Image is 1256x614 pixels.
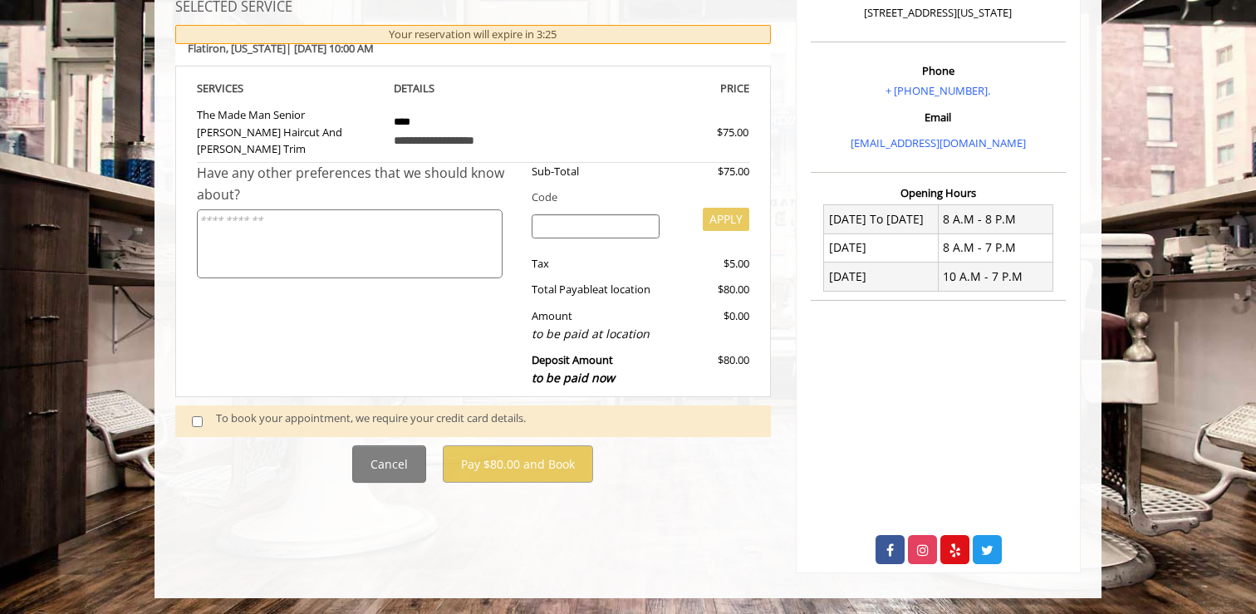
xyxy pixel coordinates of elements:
div: Sub-Total [519,163,673,180]
td: [DATE] [824,263,939,291]
h3: Email [815,111,1062,123]
button: Cancel [352,445,426,483]
button: Pay $80.00 and Book [443,445,593,483]
h3: Opening Hours [811,187,1066,199]
td: [DATE] [824,233,939,262]
span: , [US_STATE] [226,41,286,56]
div: to be paid at location [532,325,660,343]
p: [STREET_ADDRESS][US_STATE] [815,4,1062,22]
div: To book your appointment, we require your credit card details. [216,410,754,432]
button: APPLY [703,208,749,231]
h3: Phone [815,65,1062,76]
th: DETAILS [381,79,566,98]
div: Your reservation will expire in 3:25 [175,25,771,44]
b: Deposit Amount [532,352,615,386]
span: at location [598,282,650,297]
div: $80.00 [672,351,748,387]
div: $0.00 [672,307,748,343]
td: 10 A.M - 7 P.M [938,263,1052,291]
div: Code [519,189,749,206]
span: S [238,81,243,96]
a: [EMAIL_ADDRESS][DOMAIN_NAME] [851,135,1026,150]
span: to be paid now [532,370,615,386]
div: $5.00 [672,255,748,273]
td: 8 A.M - 7 P.M [938,233,1052,262]
div: Total Payable [519,281,673,298]
div: Amount [519,307,673,343]
div: $80.00 [672,281,748,298]
th: SERVICE [197,79,381,98]
div: Tax [519,255,673,273]
td: 8 A.M - 8 P.M [938,205,1052,233]
b: Flatiron | [DATE] 10:00 AM [188,41,374,56]
a: + [PHONE_NUMBER]. [886,83,990,98]
td: The Made Man Senior [PERSON_NAME] Haircut And [PERSON_NAME] Trim [197,98,381,163]
div: $75.00 [657,124,748,141]
th: PRICE [565,79,749,98]
td: [DATE] To [DATE] [824,205,939,233]
div: Have any other preferences that we should know about? [197,163,519,205]
div: $75.00 [672,163,748,180]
